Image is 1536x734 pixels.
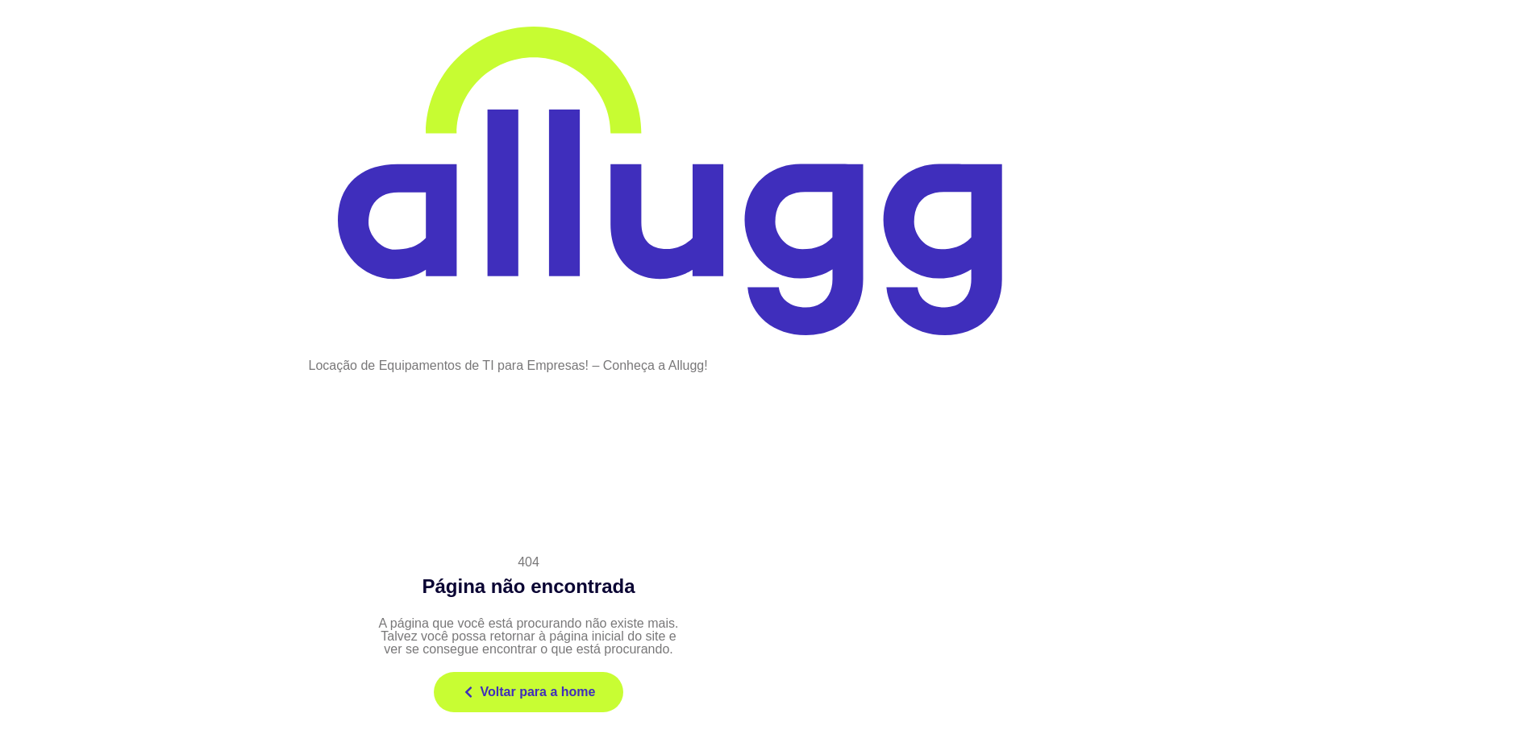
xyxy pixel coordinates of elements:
[481,686,596,699] span: Voltar para a home
[309,356,1030,375] p: Locação de Equipamentos de TI para Empresas! – Conheça a Allugg!
[1455,657,1536,734] iframe: Chat Widget
[372,572,686,601] h3: Página não encontrada
[372,617,686,656] div: A página que você está procurando não existe mais. Talvez você possa retornar à página inicial do...
[372,556,686,569] div: 404
[309,13,1030,350] img: Allugg – Locação de Equipamentos de TI
[434,672,624,712] a: Voltar para a home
